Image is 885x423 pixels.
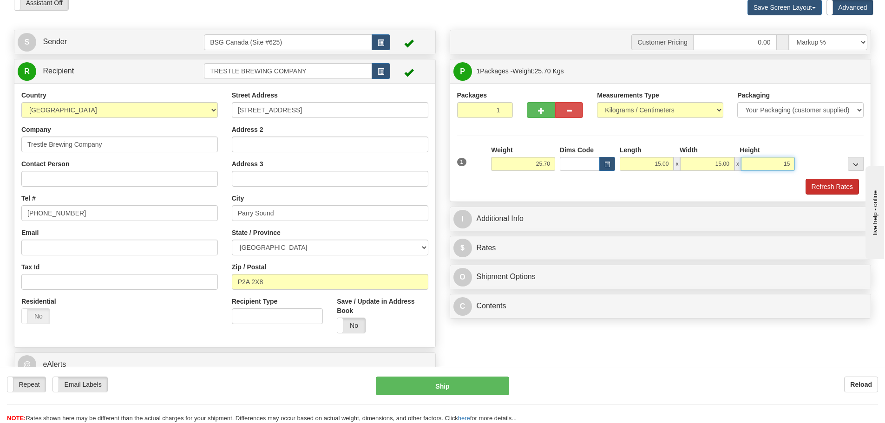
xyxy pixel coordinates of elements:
label: Email [21,228,39,237]
label: Zip / Postal [232,262,267,272]
span: Recipient [43,67,74,75]
button: Ship [376,377,509,395]
label: Tel # [21,194,36,203]
input: Sender Id [204,34,372,50]
label: Weight [491,145,512,155]
label: Street Address [232,91,278,100]
span: x [674,157,680,171]
a: S Sender [18,33,204,52]
label: Address 2 [232,125,263,134]
span: Kgs [553,67,564,75]
label: Repeat [7,377,46,392]
span: NOTE: [7,415,26,422]
span: $ [453,239,472,257]
label: No [337,318,365,333]
iframe: chat widget [864,164,884,259]
label: Company [21,125,51,134]
label: Width [680,145,698,155]
span: Sender [43,38,67,46]
span: x [734,157,741,171]
input: Recipient Id [204,63,372,79]
span: R [18,62,36,81]
input: Enter a location [232,102,428,118]
span: 25.70 [535,67,551,75]
span: S [18,33,36,52]
label: Email Labels [53,377,107,392]
label: Address 3 [232,159,263,169]
a: @ eAlerts [18,355,432,374]
label: Packages [457,91,487,100]
a: CContents [453,297,868,316]
label: Dims Code [560,145,594,155]
a: here [458,415,470,422]
span: O [453,268,472,286]
a: $Rates [453,239,868,258]
label: Height [740,145,760,155]
button: Refresh Rates [806,179,859,195]
span: 1 [477,67,480,75]
span: eAlerts [43,360,66,368]
div: live help - online [7,8,86,15]
label: Length [620,145,642,155]
button: Reload [844,377,878,392]
label: Residential [21,297,56,306]
span: I [453,210,472,228]
a: OShipment Options [453,267,868,286]
span: C [453,297,472,316]
div: ... [848,157,864,171]
b: Reload [850,381,872,388]
span: Packages - [477,62,564,80]
label: Recipient Type [232,297,278,306]
label: Contact Person [21,159,69,169]
label: City [232,194,244,203]
label: Measurements Type [597,91,659,100]
a: R Recipient [18,62,184,81]
span: @ [18,355,36,374]
span: P [453,62,472,81]
label: No [22,309,50,324]
label: Country [21,91,46,100]
label: Packaging [737,91,770,100]
a: IAdditional Info [453,209,868,228]
span: 1 [457,158,467,166]
label: Tax Id [21,262,39,272]
a: P 1Packages -Weight:25.70 Kgs [453,62,868,81]
label: State / Province [232,228,281,237]
label: Save / Update in Address Book [337,297,428,315]
span: Weight: [512,67,564,75]
span: Customer Pricing [631,34,693,50]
